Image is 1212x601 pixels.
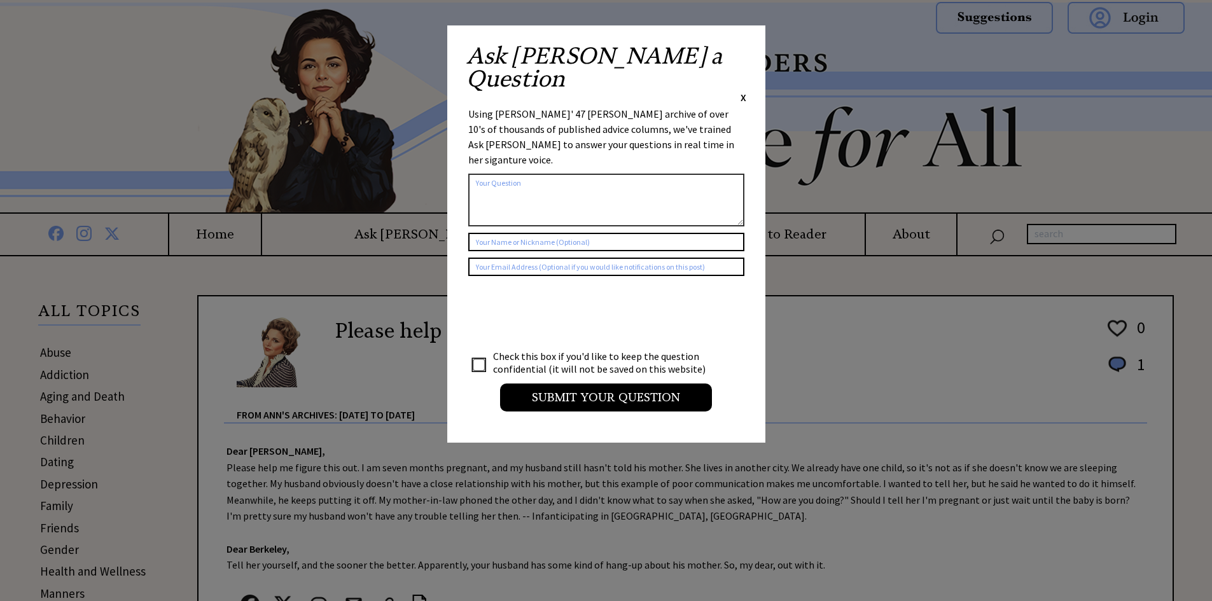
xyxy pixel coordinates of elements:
div: Using [PERSON_NAME]' 47 [PERSON_NAME] archive of over 10's of thousands of published advice colum... [468,106,744,167]
input: Your Name or Nickname (Optional) [468,233,744,251]
span: X [741,91,746,104]
input: Submit your Question [500,383,712,411]
iframe: reCAPTCHA [468,289,662,338]
input: Your Email Address (Optional if you would like notifications on this post) [468,258,744,276]
h2: Ask [PERSON_NAME] a Question [466,45,746,90]
td: Check this box if you'd like to keep the question confidential (it will not be saved on this webs... [492,349,718,376]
